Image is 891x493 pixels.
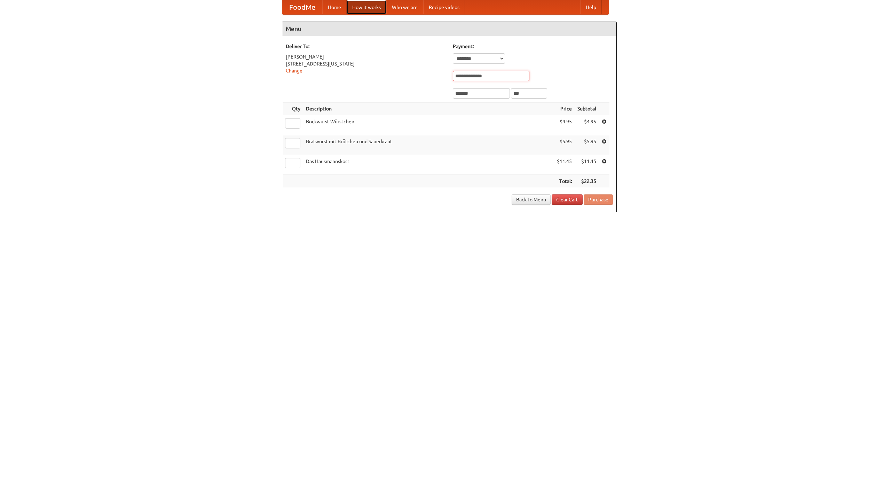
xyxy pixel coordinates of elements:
[286,60,446,67] div: [STREET_ADDRESS][US_STATE]
[554,135,575,155] td: $5.95
[303,115,554,135] td: Bockwurst Würstchen
[552,194,583,205] a: Clear Cart
[554,115,575,135] td: $4.95
[286,53,446,60] div: [PERSON_NAME]
[303,102,554,115] th: Description
[386,0,423,14] a: Who we are
[286,68,302,74] a: Change
[575,155,599,175] td: $11.45
[512,194,551,205] a: Back to Menu
[554,175,575,188] th: Total:
[286,43,446,50] h5: Deliver To:
[575,175,599,188] th: $22.35
[347,0,386,14] a: How it works
[575,102,599,115] th: Subtotal
[575,135,599,155] td: $5.95
[423,0,465,14] a: Recipe videos
[575,115,599,135] td: $4.95
[282,22,616,36] h4: Menu
[322,0,347,14] a: Home
[303,135,554,155] td: Bratwurst mit Brötchen und Sauerkraut
[303,155,554,175] td: Das Hausmannskost
[554,155,575,175] td: $11.45
[282,102,303,115] th: Qty
[584,194,613,205] button: Purchase
[453,43,613,50] h5: Payment:
[580,0,602,14] a: Help
[554,102,575,115] th: Price
[282,0,322,14] a: FoodMe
